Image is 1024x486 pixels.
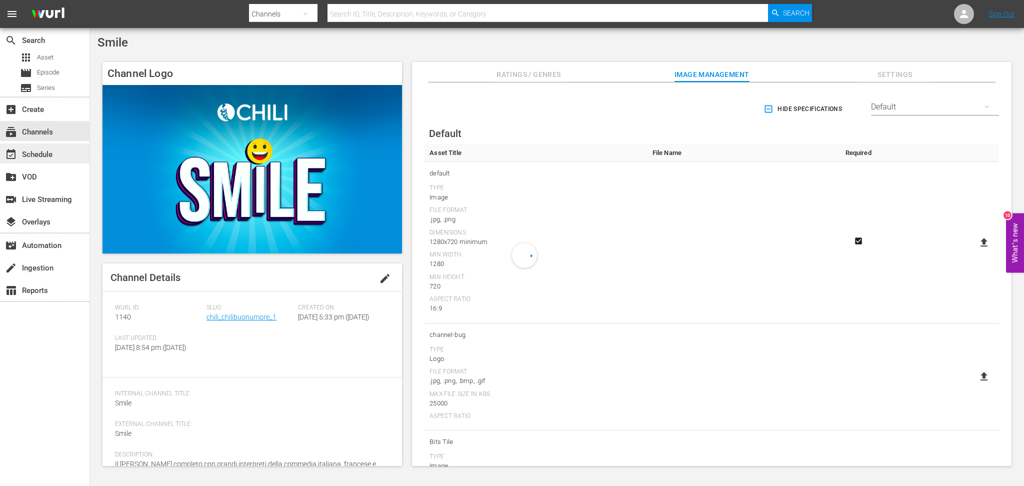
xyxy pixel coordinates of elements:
div: Type [429,453,642,461]
div: Logo [429,354,642,364]
span: Search [783,4,809,22]
div: .jpg, .png [429,214,642,224]
span: Wurl ID: [115,304,201,312]
div: Aspect Ratio [429,412,642,420]
span: [DATE] 5:33 pm ([DATE]) [298,313,369,321]
button: edit [373,266,397,290]
span: Asset [37,52,53,62]
span: 1140 [115,313,131,321]
div: Max File Size In Kbs [429,390,642,398]
span: Episode [37,67,59,77]
div: Type [429,184,642,192]
h4: Channel Logo [102,62,402,85]
span: Overlays [5,216,17,228]
span: Live Streaming [5,193,17,205]
span: Search [5,34,17,46]
div: Dimensions [429,229,642,237]
span: Il [PERSON_NAME] completo con grandi interpreti della commedia italiana, francese e americana [115,460,376,478]
span: Asset [20,51,32,63]
span: External Channel Title: [115,420,384,428]
div: 16:9 [429,303,642,313]
div: File Format [429,368,642,376]
span: Automation [5,239,17,251]
th: Asset Title [424,144,647,162]
button: Open Feedback Widget [1006,213,1024,273]
span: Channels [5,126,17,138]
span: Smile [115,429,131,437]
a: chili_chilibuonumore_1 [206,313,276,321]
span: Smile [115,399,131,407]
span: Channel Details [110,271,180,283]
div: Aspect Ratio [429,295,642,303]
span: VOD [5,171,17,183]
span: Create [5,103,17,115]
div: Default [871,93,999,121]
a: Sign Out [988,10,1014,18]
div: 1280 [429,259,642,269]
span: Bits Tile [429,435,642,448]
div: .jpg, .png, .bmp, .gif [429,376,642,386]
span: Hide Specifications [765,104,842,114]
span: Default [429,127,461,139]
button: Hide Specifications [761,95,846,123]
span: Schedule [5,148,17,160]
th: File Name [647,144,835,162]
div: 25000 [429,398,642,408]
span: Created On: [298,304,384,312]
div: Image [429,192,642,202]
span: edit [379,272,391,284]
span: Description: [115,451,384,459]
span: Internal Channel Title: [115,390,384,398]
span: Settings [857,68,932,81]
div: Min Width [429,251,642,259]
span: Smile [97,35,128,49]
div: 10 [1003,211,1011,219]
div: File Format [429,206,642,214]
img: ans4CAIJ8jUAAAAAAAAAAAAAAAAAAAAAAAAgQb4GAAAAAAAAAAAAAAAAAAAAAAAAJMjXAAAAAAAAAAAAAAAAAAAAAAAAgAT5G... [24,2,72,26]
svg: Required [852,236,864,245]
div: Type [429,346,642,354]
span: Reports [5,284,17,296]
span: Image Management [674,68,749,81]
img: Smile [102,85,402,253]
span: Episode [20,67,32,79]
span: Slug: [206,304,293,312]
span: [DATE] 8:54 pm ([DATE]) [115,343,186,351]
span: Last Updated: [115,334,201,342]
span: channel-bug [429,328,642,341]
span: menu [6,8,18,20]
span: default [429,167,642,180]
div: 720 [429,281,642,291]
span: Ingestion [5,262,17,274]
span: Series [20,82,32,94]
div: 1280x720 minimum [429,237,642,247]
span: Series [37,83,55,93]
th: Required [835,144,882,162]
button: Search [768,4,812,22]
span: Ratings / Genres [491,68,566,81]
div: Image [429,461,642,471]
div: Min Height [429,273,642,281]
